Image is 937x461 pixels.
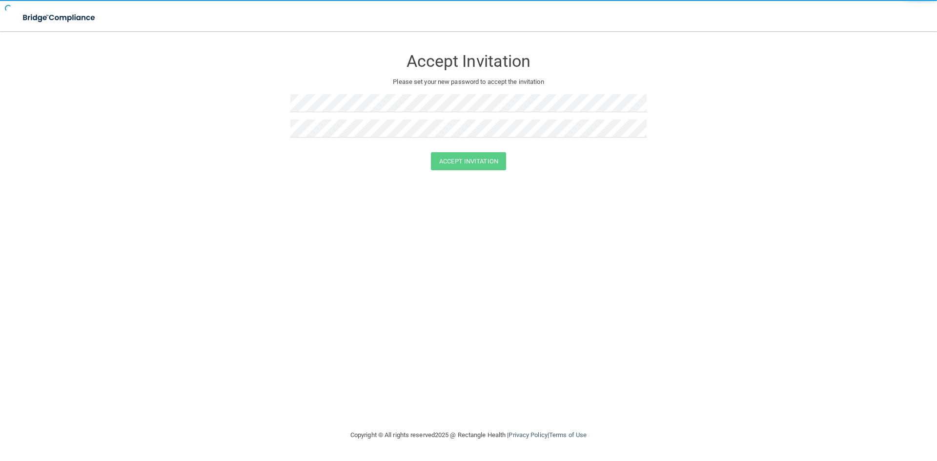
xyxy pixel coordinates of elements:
p: Please set your new password to accept the invitation [298,76,639,88]
img: bridge_compliance_login_screen.278c3ca4.svg [15,8,104,28]
div: Copyright © All rights reserved 2025 @ Rectangle Health | | [290,420,647,451]
a: Terms of Use [549,431,587,439]
button: Accept Invitation [431,152,506,170]
h3: Accept Invitation [290,52,647,70]
a: Privacy Policy [509,431,547,439]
